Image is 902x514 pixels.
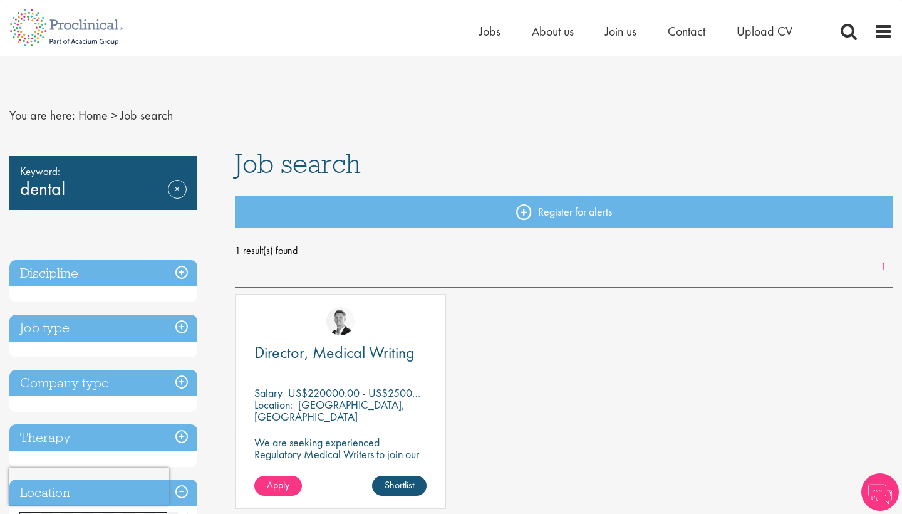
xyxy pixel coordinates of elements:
a: Remove [168,180,187,216]
span: Director, Medical Writing [254,342,415,363]
span: Job search [235,147,361,181]
p: [GEOGRAPHIC_DATA], [GEOGRAPHIC_DATA] [254,397,405,424]
span: Job search [120,107,173,123]
a: breadcrumb link [78,107,108,123]
a: Apply [254,476,302,496]
iframe: reCAPTCHA [9,468,169,505]
h3: Job type [9,315,197,342]
a: About us [532,23,574,39]
div: dental [9,156,197,210]
h3: Discipline [9,260,197,287]
a: Register for alerts [235,196,893,228]
a: 1 [874,260,893,275]
span: > [111,107,117,123]
span: Apply [267,478,289,491]
p: We are seeking experienced Regulatory Medical Writers to join our client, a dynamic and growing b... [254,436,427,484]
span: Keyword: [20,162,187,180]
a: Join us [605,23,636,39]
img: Chatbot [861,473,899,511]
a: Shortlist [372,476,427,496]
p: US$220000.00 - US$250000.00 per annum + Highly Competitive Salary [288,385,612,400]
a: Contact [668,23,705,39]
h3: Company type [9,370,197,397]
span: Salary [254,385,283,400]
a: Jobs [479,23,500,39]
img: George Watson [326,307,355,335]
a: Director, Medical Writing [254,345,427,360]
a: Upload CV [737,23,792,39]
span: You are here: [9,107,75,123]
span: Location: [254,397,293,412]
h3: Therapy [9,424,197,451]
span: 1 result(s) found [235,241,893,260]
